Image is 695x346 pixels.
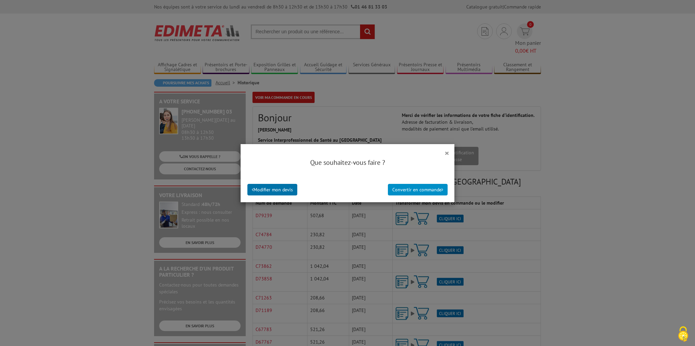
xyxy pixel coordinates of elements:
[445,149,449,157] button: ×
[388,184,448,195] button: Convertir en commande
[671,323,695,346] button: Cookies (fenêtre modale)
[247,184,297,195] button: Modifier mon devis
[675,326,692,343] img: Cookies (fenêtre modale)
[247,158,448,168] h4: Que souhaitez-vous faire ?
